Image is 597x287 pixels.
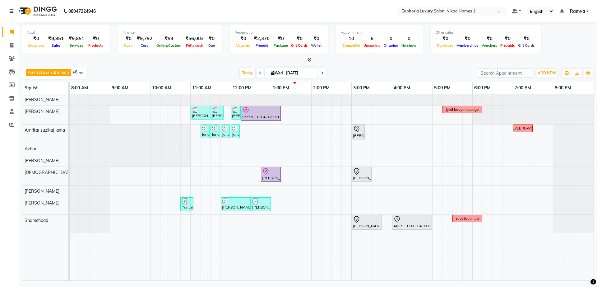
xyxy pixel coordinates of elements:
div: ₹59 [155,35,183,42]
a: 2:00 PM [312,83,331,92]
a: 4:00 PM [392,83,412,92]
div: Finance [123,30,217,35]
span: Vouchers [480,43,499,48]
div: Janani ., TK01, 11:15 AM-11:20 AM, EP-Full Arms Catridge Wax [201,125,209,137]
div: jyoti body massage [446,107,479,112]
div: ₹0 [499,35,516,42]
span: [PERSON_NAME] [25,188,59,194]
span: Voucher [235,43,252,48]
a: 10:00 AM [150,83,173,92]
span: ADD NEW [538,71,556,75]
div: [PERSON_NAME] ., TK02, 12:30 PM-01:00 PM, EP-Tightening Masque [252,198,270,210]
span: Azhar [25,146,36,152]
div: ₹0 [272,35,289,42]
span: Completed [341,43,362,48]
div: ₹0 [436,35,455,42]
div: Janani ., TK01, 11:30 AM-11:35 AM, EP-Half Legs Catridge Wax [211,125,219,137]
span: Sales [50,43,62,48]
a: 9:00 AM [110,83,130,92]
div: Other sales [436,30,536,35]
span: No show [400,43,418,48]
span: Stylist [25,85,38,91]
input: Search Appointment [478,68,532,78]
span: Cash [123,43,134,48]
span: [PERSON_NAME] [25,158,59,163]
a: 5:00 PM [433,83,452,92]
div: ₹0 [206,35,217,42]
div: ₹9,851 [66,35,87,42]
span: [PERSON_NAME] [25,200,59,206]
div: EYEBROWS [512,125,533,131]
span: Gift Cards [516,43,536,48]
a: 8:00 AM [70,83,90,92]
div: Parithi ., TK05, 10:45 AM-11:05 AM, EL-Upperlip Threading [181,198,193,210]
span: Ongoing [382,43,400,48]
span: Due [207,43,216,48]
a: x [67,70,69,75]
span: Petty cash [184,43,205,48]
span: Shamshaad [25,218,48,223]
span: Today [240,68,255,78]
div: Janani ., TK01, 12:00 PM-12:05 PM, EP-Tefiti Coffee Pedi [231,125,239,137]
div: ₹0 [455,35,480,42]
div: root touch up [456,216,479,221]
div: Appointment [341,30,418,35]
span: Ramya [570,8,585,15]
div: Redemption [235,30,323,35]
div: ₹9,851 [46,35,66,42]
span: Prepaids [499,43,516,48]
span: Products [87,43,105,48]
div: 10 [341,35,362,42]
span: Gift Cards [289,43,309,48]
span: Card [139,43,150,48]
span: Memberships [455,43,480,48]
a: 12:00 PM [231,83,253,92]
div: Janani ., TK01, 11:45 AM-11:50 AM, EP-Under Arms Intimate [221,125,229,137]
a: 3:00 PM [352,83,371,92]
span: Services [68,43,85,48]
button: ADD NEW [536,69,558,78]
div: ₹2,370 [252,35,272,42]
a: 1:00 PM [271,83,291,92]
div: ₹0 [27,35,46,42]
span: Prepaid [254,43,270,48]
div: ₹0 [289,35,309,42]
div: 0 [382,35,400,42]
span: Upcoming [362,43,382,48]
img: logo [16,2,58,20]
a: 8:00 PM [553,83,573,92]
div: [PERSON_NAME] ., TK02, 12:00 PM-12:15 PM, EP-Artistic Cut - Senior Stylist [231,107,240,119]
span: Wallet [309,43,323,48]
div: ₹56,003 [183,35,206,42]
div: Sneha ., TK04, 12:15 PM-01:15 PM, EP-Aroma Massage (Aroma Oil) 45+15 [242,107,280,120]
div: ₹0 [235,35,252,42]
div: 0 [400,35,418,42]
b: 08047224946 [68,2,96,20]
div: ₹0 [516,35,536,42]
span: Amrita( suzika) lama [28,70,67,75]
div: ₹0 [309,35,323,42]
span: [PERSON_NAME] [25,97,59,102]
a: 6:00 PM [473,83,492,92]
span: Packages [436,43,455,48]
div: [PERSON_NAME] ., TK07, 12:45 PM-01:15 PM, EL-HAIR CUT (Senior Stylist) with hairwash MEN [261,168,280,181]
span: Expenses [27,43,46,48]
span: [PERSON_NAME] [25,109,59,114]
div: Arjun ., TK06, 04:00 PM-05:00 PM, EP-Color My Root KP [393,216,431,229]
div: ₹0 [123,35,134,42]
div: [PERSON_NAME] ., TK03, 03:00 PM-03:20 PM, EL-Eyebrows Threading [352,125,364,139]
span: Amrita( suzika) lama [25,127,65,133]
div: [PERSON_NAME] ., TK03, 03:00 PM-03:45 PM, EL-Kid Cut Girl (Below 8 Yrs) [352,216,381,229]
span: Package [272,43,289,48]
span: Wed [270,71,284,75]
span: +8 [72,69,82,74]
div: Total [27,30,105,35]
a: 11:00 AM [191,83,213,92]
div: [PERSON_NAME] ., TK02, 11:45 AM-12:30 PM, EL-Hydra Boost [221,198,250,210]
div: ₹0 [480,35,499,42]
span: [DEMOGRAPHIC_DATA] [25,170,73,175]
span: Online/Custom [155,43,183,48]
div: 6 [362,35,382,42]
div: ₹0 [87,35,105,42]
div: ₹9,792 [134,35,155,42]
